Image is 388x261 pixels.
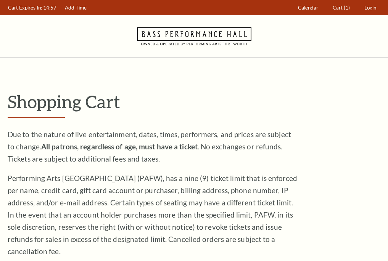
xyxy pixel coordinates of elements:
[61,0,90,15] a: Add Time
[333,5,343,11] span: Cart
[43,5,56,11] span: 14:57
[344,5,350,11] span: (1)
[41,142,198,151] strong: All patrons, regardless of age, must have a ticket
[295,0,322,15] a: Calendar
[361,0,380,15] a: Login
[8,172,298,258] p: Performing Arts [GEOGRAPHIC_DATA] (PAFW), has a nine (9) ticket limit that is enforced per name, ...
[364,5,376,11] span: Login
[8,130,291,163] span: Due to the nature of live entertainment, dates, times, performers, and prices are subject to chan...
[8,5,42,11] span: Cart Expires In:
[8,92,380,111] p: Shopping Cart
[329,0,354,15] a: Cart (1)
[298,5,318,11] span: Calendar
